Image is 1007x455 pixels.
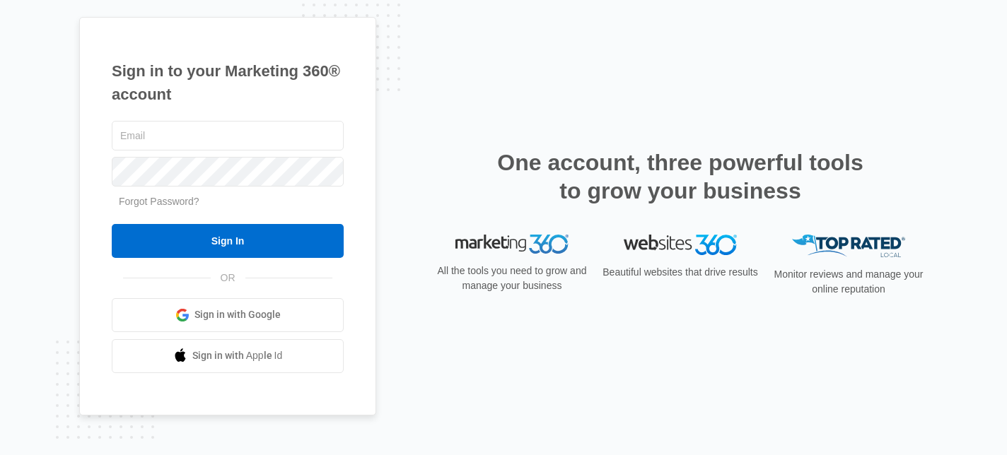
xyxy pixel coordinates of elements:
h2: One account, three powerful tools to grow your business [493,148,868,205]
a: Forgot Password? [119,196,199,207]
input: Email [112,121,344,150]
span: Sign in with Apple Id [192,348,283,363]
img: Marketing 360 [455,235,569,254]
input: Sign In [112,224,344,258]
img: Websites 360 [624,235,737,255]
a: Sign in with Google [112,298,344,332]
span: OR [211,271,245,285]
img: Top Rated Local [792,235,905,258]
span: Sign in with Google [194,307,281,322]
p: Beautiful websites that drive results [601,265,759,280]
a: Sign in with Apple Id [112,339,344,373]
p: All the tools you need to grow and manage your business [433,264,591,293]
p: Monitor reviews and manage your online reputation [769,267,928,297]
h1: Sign in to your Marketing 360® account [112,59,344,106]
